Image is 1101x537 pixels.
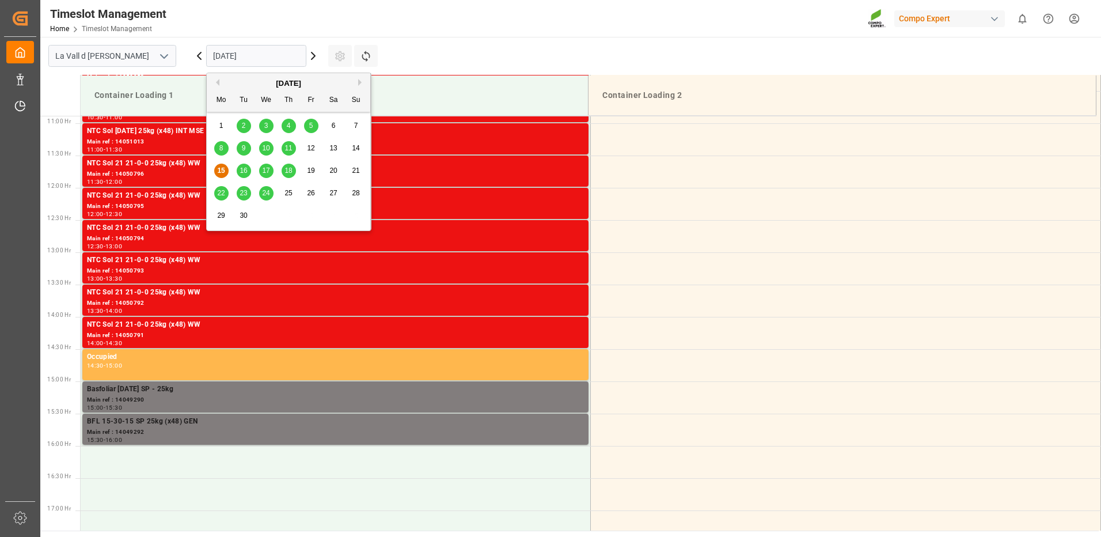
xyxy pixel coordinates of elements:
[104,405,105,410] div: -
[105,211,122,217] div: 12:30
[282,141,296,156] div: Choose Thursday, September 11th, 2025
[87,437,104,443] div: 15:30
[237,186,251,201] div: Choose Tuesday, September 23rd, 2025
[240,189,247,197] span: 23
[242,122,246,130] span: 2
[47,505,71,512] span: 17:00 Hr
[217,167,225,175] span: 15
[50,5,166,22] div: Timeslot Management
[207,78,370,89] div: [DATE]
[104,244,105,249] div: -
[219,122,223,130] span: 1
[87,341,104,346] div: 14:00
[237,119,251,133] div: Choose Tuesday, September 2nd, 2025
[332,122,336,130] span: 6
[105,341,122,346] div: 14:30
[104,363,105,368] div: -
[240,211,247,220] span: 30
[47,312,71,318] span: 14:00 Hr
[219,144,223,152] span: 8
[87,169,584,179] div: Main ref : 14050796
[47,344,71,350] span: 14:30 Hr
[105,405,122,410] div: 15:30
[105,363,122,368] div: 15:00
[237,141,251,156] div: Choose Tuesday, September 9th, 2025
[87,331,584,341] div: Main ref : 14050791
[87,147,104,152] div: 11:00
[47,409,71,415] span: 15:30 Hr
[358,79,365,86] button: Next Month
[47,473,71,479] span: 16:30 Hr
[214,119,229,133] div: Choose Monday, September 1st, 2025
[287,122,291,130] span: 4
[87,137,584,147] div: Main ref : 14051013
[352,144,359,152] span: 14
[87,211,104,217] div: 12:00
[326,186,341,201] div: Choose Saturday, September 27th, 2025
[87,351,584,363] div: Occupied
[259,93,274,108] div: We
[326,93,341,108] div: Sa
[105,179,122,184] div: 12:00
[307,189,314,197] span: 26
[242,144,246,152] span: 9
[87,308,104,313] div: 13:30
[104,147,105,152] div: -
[262,167,269,175] span: 17
[87,276,104,281] div: 13:00
[259,119,274,133] div: Choose Wednesday, September 3rd, 2025
[259,141,274,156] div: Choose Wednesday, September 10th, 2025
[304,164,318,178] div: Choose Friday, September 19th, 2025
[48,45,176,67] input: Type to search/select
[105,115,122,120] div: 11:00
[217,211,225,220] span: 29
[104,308,105,313] div: -
[47,279,71,286] span: 13:30 Hr
[307,144,314,152] span: 12
[217,189,225,197] span: 22
[214,186,229,201] div: Choose Monday, September 22nd, 2025
[349,119,363,133] div: Choose Sunday, September 7th, 2025
[282,119,296,133] div: Choose Thursday, September 4th, 2025
[352,189,359,197] span: 28
[104,437,105,443] div: -
[50,25,69,33] a: Home
[105,147,122,152] div: 11:30
[87,298,584,308] div: Main ref : 14050792
[237,93,251,108] div: Tu
[47,183,71,189] span: 12:00 Hr
[87,395,584,405] div: Main ref : 14049290
[87,115,104,120] div: 10:30
[87,158,584,169] div: NTC Sol 21 21-0-0 25kg (x48) WW
[87,190,584,202] div: NTC Sol 21 21-0-0 25kg (x48) WW
[304,141,318,156] div: Choose Friday, September 12th, 2025
[87,416,584,428] div: BFL 15-30-15 SP 25kg (x48) GEN
[304,186,318,201] div: Choose Friday, September 26th, 2025
[47,118,71,124] span: 11:00 Hr
[87,266,584,276] div: Main ref : 14050793
[87,384,584,395] div: Basfoliar [DATE] SP - 25kg
[259,164,274,178] div: Choose Wednesday, September 17th, 2025
[105,276,122,281] div: 13:30
[304,93,318,108] div: Fr
[264,122,268,130] span: 3
[104,115,105,120] div: -
[329,167,337,175] span: 20
[212,79,219,86] button: Previous Month
[307,167,314,175] span: 19
[349,164,363,178] div: Choose Sunday, September 21st, 2025
[87,363,104,368] div: 14:30
[87,428,584,437] div: Main ref : 14049292
[237,209,251,223] div: Choose Tuesday, September 30th, 2025
[259,186,274,201] div: Choose Wednesday, September 24th, 2025
[352,167,359,175] span: 21
[87,222,584,234] div: NTC Sol 21 21-0-0 25kg (x48) WW
[87,234,584,244] div: Main ref : 14050794
[87,202,584,211] div: Main ref : 14050795
[47,376,71,383] span: 15:00 Hr
[262,189,269,197] span: 24
[90,85,579,106] div: Container Loading 1
[104,341,105,346] div: -
[1009,6,1035,32] button: show 0 new notifications
[354,122,358,130] span: 7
